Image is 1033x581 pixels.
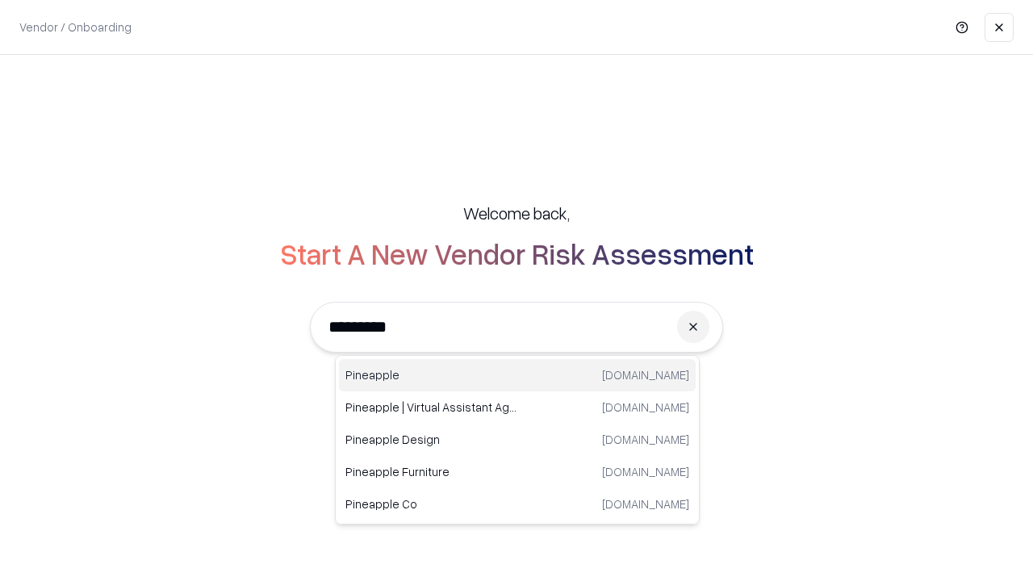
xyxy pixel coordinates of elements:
p: Pineapple Furniture [345,463,517,480]
p: [DOMAIN_NAME] [602,463,689,480]
p: [DOMAIN_NAME] [602,495,689,512]
p: [DOMAIN_NAME] [602,431,689,448]
p: [DOMAIN_NAME] [602,399,689,416]
p: Pineapple Co [345,495,517,512]
p: [DOMAIN_NAME] [602,366,689,383]
p: Pineapple [345,366,517,383]
p: Pineapple Design [345,431,517,448]
h2: Start A New Vendor Risk Assessment [280,237,754,270]
p: Vendor / Onboarding [19,19,132,36]
div: Suggestions [335,355,700,525]
p: Pineapple | Virtual Assistant Agency [345,399,517,416]
h5: Welcome back, [463,202,570,224]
